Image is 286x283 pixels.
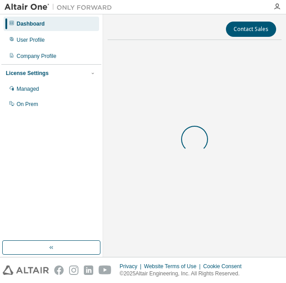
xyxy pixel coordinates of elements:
[54,265,64,275] img: facebook.svg
[3,265,49,275] img: altair_logo.svg
[203,263,247,270] div: Cookie Consent
[84,265,93,275] img: linkedin.svg
[17,36,45,44] div: User Profile
[120,263,144,270] div: Privacy
[120,270,247,278] p: © 2025 Altair Engineering, Inc. All Rights Reserved.
[69,265,78,275] img: instagram.svg
[6,70,48,77] div: License Settings
[144,263,203,270] div: Website Terms of Use
[17,53,56,60] div: Company Profile
[99,265,112,275] img: youtube.svg
[17,20,45,27] div: Dashboard
[17,85,39,93] div: Managed
[4,3,117,12] img: Altair One
[17,101,38,108] div: On Prem
[226,22,276,37] button: Contact Sales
